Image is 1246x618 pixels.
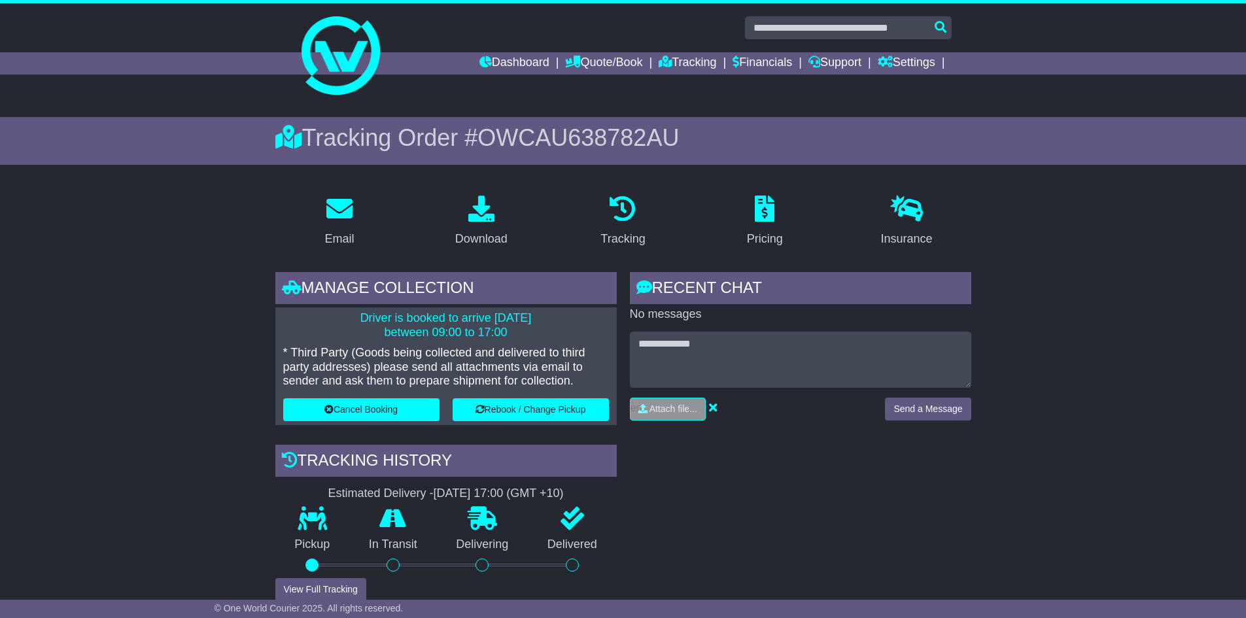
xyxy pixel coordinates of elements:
a: Financials [733,52,792,75]
p: Pickup [275,538,350,552]
a: Dashboard [479,52,549,75]
div: Tracking history [275,445,617,480]
a: Download [447,191,516,252]
p: Driver is booked to arrive [DATE] between 09:00 to 17:00 [283,311,609,339]
a: Tracking [659,52,716,75]
div: Manage collection [275,272,617,307]
div: Email [324,230,354,248]
p: Delivering [437,538,528,552]
button: Rebook / Change Pickup [453,398,609,421]
p: * Third Party (Goods being collected and delivered to third party addresses) please send all atta... [283,346,609,388]
div: Pricing [747,230,783,248]
a: Insurance [873,191,941,252]
div: Estimated Delivery - [275,487,617,501]
span: © One World Courier 2025. All rights reserved. [215,603,404,613]
a: Quote/Book [565,52,642,75]
p: Delivered [528,538,617,552]
div: RECENT CHAT [630,272,971,307]
a: Support [808,52,861,75]
a: Email [316,191,362,252]
a: Pricing [738,191,791,252]
p: No messages [630,307,971,322]
div: Tracking [600,230,645,248]
div: Insurance [881,230,933,248]
div: Download [455,230,508,248]
a: Tracking [592,191,653,252]
div: Tracking Order # [275,124,971,152]
p: In Transit [349,538,437,552]
span: OWCAU638782AU [477,124,679,151]
a: Settings [878,52,935,75]
button: Cancel Booking [283,398,440,421]
button: Send a Message [885,398,971,421]
button: View Full Tracking [275,578,366,601]
div: [DATE] 17:00 (GMT +10) [434,487,564,501]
